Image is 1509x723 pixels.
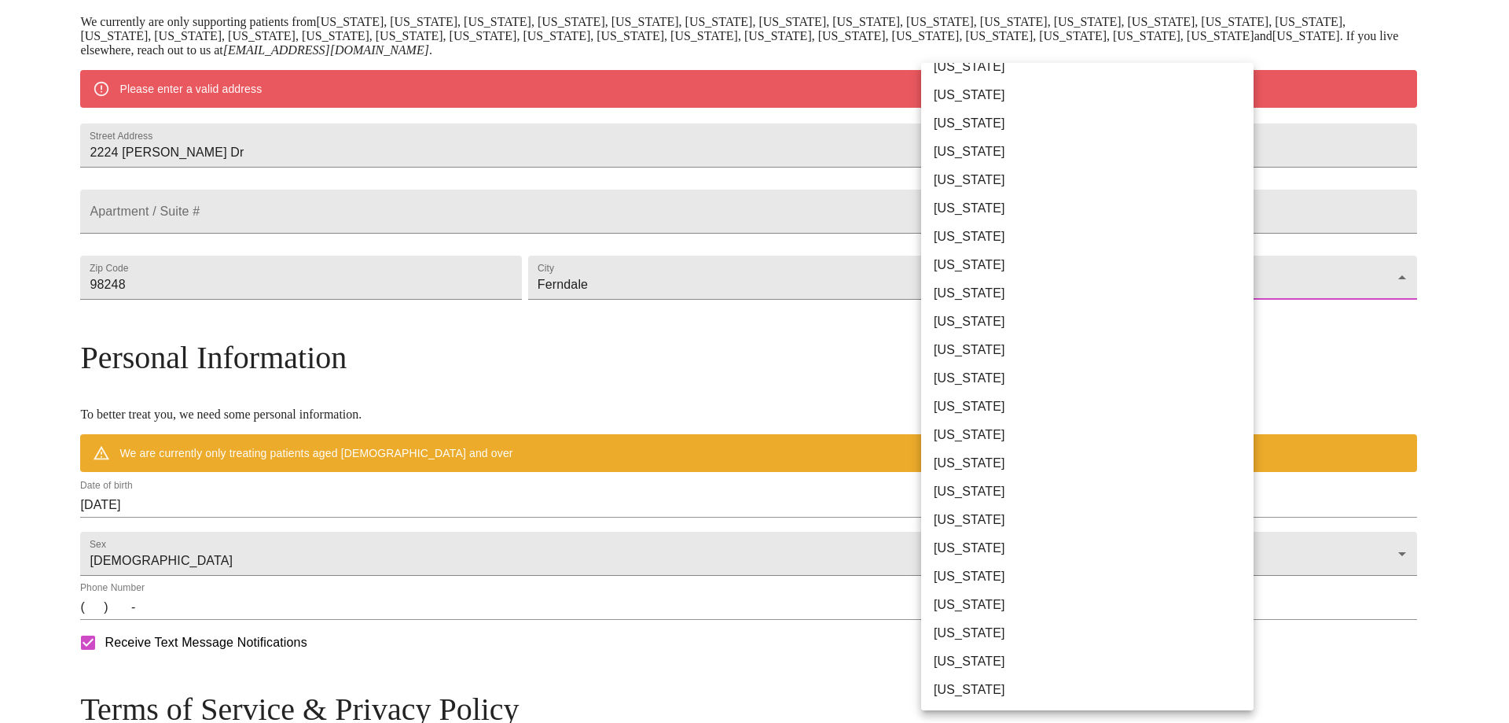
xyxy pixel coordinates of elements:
[921,53,1265,81] li: [US_STATE]
[921,166,1265,194] li: [US_STATE]
[921,449,1265,478] li: [US_STATE]
[921,279,1265,308] li: [US_STATE]
[921,364,1265,393] li: [US_STATE]
[921,251,1265,279] li: [US_STATE]
[921,223,1265,251] li: [US_STATE]
[921,81,1265,109] li: [US_STATE]
[921,194,1265,223] li: [US_STATE]
[921,676,1265,704] li: [US_STATE]
[921,506,1265,534] li: [US_STATE]
[921,478,1265,506] li: [US_STATE]
[921,336,1265,364] li: [US_STATE]
[921,393,1265,421] li: [US_STATE]
[921,591,1265,619] li: [US_STATE]
[921,308,1265,336] li: [US_STATE]
[921,647,1265,676] li: [US_STATE]
[921,138,1265,166] li: [US_STATE]
[921,563,1265,591] li: [US_STATE]
[921,534,1265,563] li: [US_STATE]
[921,109,1265,138] li: [US_STATE]
[921,421,1265,449] li: [US_STATE]
[921,619,1265,647] li: [US_STATE]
